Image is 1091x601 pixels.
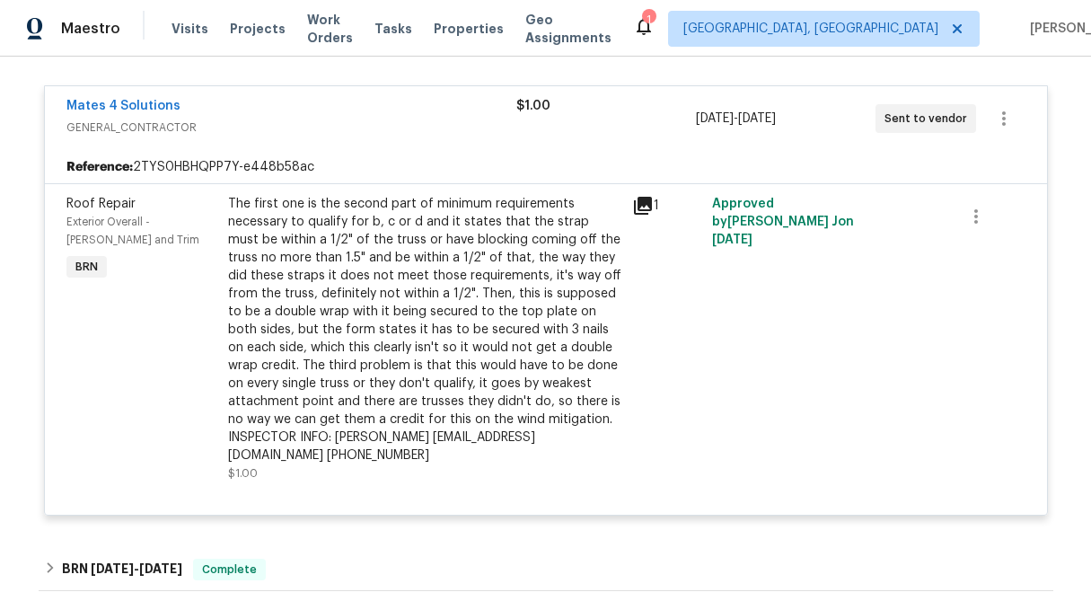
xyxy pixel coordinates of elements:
[91,562,134,575] span: [DATE]
[712,234,752,246] span: [DATE]
[45,151,1047,183] div: 2TYS0HBHQPP7Y-e448b58ac
[39,548,1053,591] div: BRN [DATE]-[DATE]Complete
[172,20,208,38] span: Visits
[516,100,550,112] span: $1.00
[66,119,516,137] span: GENERAL_CONTRACTOR
[434,20,504,38] span: Properties
[66,217,199,245] span: Exterior Overall - [PERSON_NAME] and Trim
[642,11,655,29] div: 1
[228,195,621,464] div: The first one is the second part of minimum requirements necessary to qualify for b, c or d and i...
[307,11,353,47] span: Work Orders
[738,112,776,125] span: [DATE]
[195,561,264,579] span: Complete
[374,22,412,35] span: Tasks
[683,20,938,38] span: [GEOGRAPHIC_DATA], [GEOGRAPHIC_DATA]
[61,20,120,38] span: Maestro
[230,20,286,38] span: Projects
[68,258,105,276] span: BRN
[884,110,974,128] span: Sent to vendor
[696,110,776,128] span: -
[66,158,133,176] b: Reference:
[228,468,258,479] span: $1.00
[525,11,611,47] span: Geo Assignments
[632,195,702,217] div: 1
[62,559,182,580] h6: BRN
[696,112,734,125] span: [DATE]
[712,198,854,246] span: Approved by [PERSON_NAME] J on
[91,562,182,575] span: -
[66,100,180,112] a: Mates 4 Solutions
[66,198,136,210] span: Roof Repair
[139,562,182,575] span: [DATE]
